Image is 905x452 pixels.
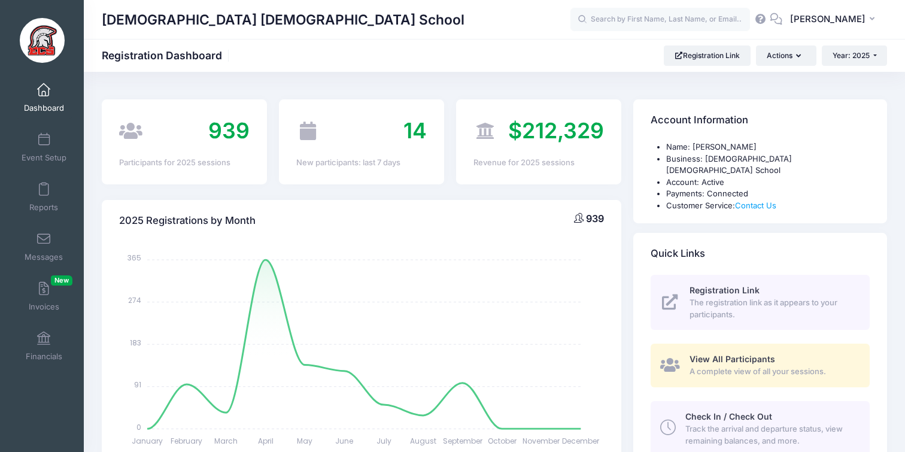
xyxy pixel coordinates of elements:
[685,411,772,421] span: Check In / Check Out
[214,436,238,446] tspan: March
[132,436,163,446] tspan: January
[570,8,750,32] input: Search by First Name, Last Name, or Email...
[690,354,775,364] span: View All Participants
[297,436,313,446] tspan: May
[664,45,751,66] a: Registration Link
[666,200,870,212] li: Customer Service:
[16,226,72,268] a: Messages
[586,213,604,225] span: 939
[690,366,856,378] span: A complete view of all your sessions.
[119,157,250,169] div: Participants for 2025 sessions
[685,423,856,447] span: Track the arrival and departure status, view remaining balances, and more.
[735,201,776,210] a: Contact Us
[24,103,64,113] span: Dashboard
[376,436,391,446] tspan: July
[488,436,517,446] tspan: October
[16,176,72,218] a: Reports
[666,141,870,153] li: Name: [PERSON_NAME]
[473,157,604,169] div: Revenue for 2025 sessions
[410,436,436,446] tspan: August
[782,6,887,34] button: [PERSON_NAME]
[651,104,748,138] h4: Account Information
[443,436,483,446] tspan: September
[25,252,63,262] span: Messages
[127,253,141,263] tspan: 365
[128,295,141,305] tspan: 274
[171,436,203,446] tspan: February
[651,344,870,387] a: View All Participants A complete view of all your sessions.
[822,45,887,66] button: Year: 2025
[508,117,604,144] span: $212,329
[16,275,72,317] a: InvoicesNew
[16,325,72,367] a: Financials
[666,153,870,177] li: Business: [DEMOGRAPHIC_DATA] [DEMOGRAPHIC_DATA] School
[790,13,865,26] span: [PERSON_NAME]
[666,188,870,200] li: Payments: Connected
[403,117,427,144] span: 14
[690,297,856,320] span: The registration link as it appears to your participants.
[26,351,62,362] span: Financials
[136,421,141,432] tspan: 0
[690,285,760,295] span: Registration Link
[651,237,705,271] h4: Quick Links
[296,157,427,169] div: New participants: last 7 days
[666,177,870,189] li: Account: Active
[833,51,870,60] span: Year: 2025
[29,202,58,213] span: Reports
[523,436,561,446] tspan: November
[335,436,353,446] tspan: June
[756,45,816,66] button: Actions
[651,275,870,330] a: Registration Link The registration link as it appears to your participants.
[16,126,72,168] a: Event Setup
[102,6,464,34] h1: [DEMOGRAPHIC_DATA] [DEMOGRAPHIC_DATA] School
[102,49,232,62] h1: Registration Dashboard
[563,436,600,446] tspan: December
[22,153,66,163] span: Event Setup
[20,18,65,63] img: Evangelical Christian School
[258,436,274,446] tspan: April
[208,117,250,144] span: 939
[134,380,141,390] tspan: 91
[16,77,72,119] a: Dashboard
[51,275,72,286] span: New
[119,204,256,238] h4: 2025 Registrations by Month
[130,337,141,347] tspan: 183
[29,302,59,312] span: Invoices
